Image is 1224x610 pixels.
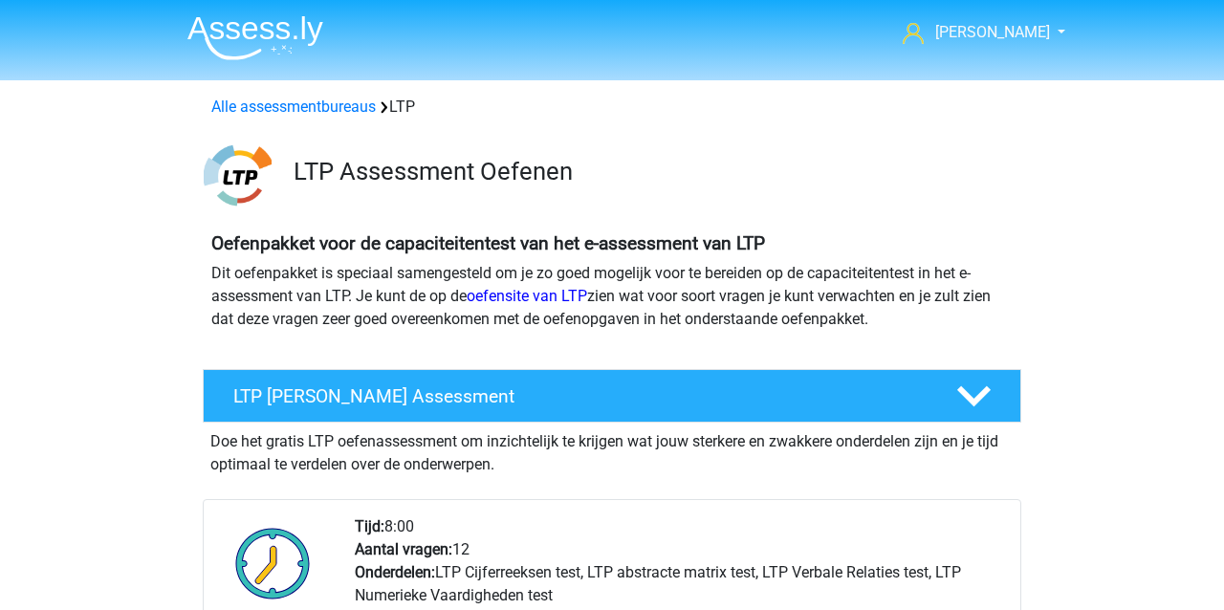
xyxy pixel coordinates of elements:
b: Aantal vragen: [355,540,452,558]
a: LTP [PERSON_NAME] Assessment [195,369,1029,423]
a: oefensite van LTP [467,287,587,305]
a: [PERSON_NAME] [895,21,1052,44]
a: Alle assessmentbureaus [211,98,376,116]
span: [PERSON_NAME] [935,23,1050,41]
h3: LTP Assessment Oefenen [294,157,1006,186]
b: Onderdelen: [355,563,435,581]
img: Assessly [187,15,323,60]
h4: LTP [PERSON_NAME] Assessment [233,385,926,407]
b: Tijd: [355,517,384,535]
div: Doe het gratis LTP oefenassessment om inzichtelijk te krijgen wat jouw sterkere en zwakkere onder... [203,423,1021,476]
div: LTP [204,96,1020,119]
p: Dit oefenpakket is speciaal samengesteld om je zo goed mogelijk voor te bereiden op de capaciteit... [211,262,1013,331]
b: Oefenpakket voor de capaciteitentest van het e-assessment van LTP [211,232,765,254]
img: ltp.png [204,142,272,209]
